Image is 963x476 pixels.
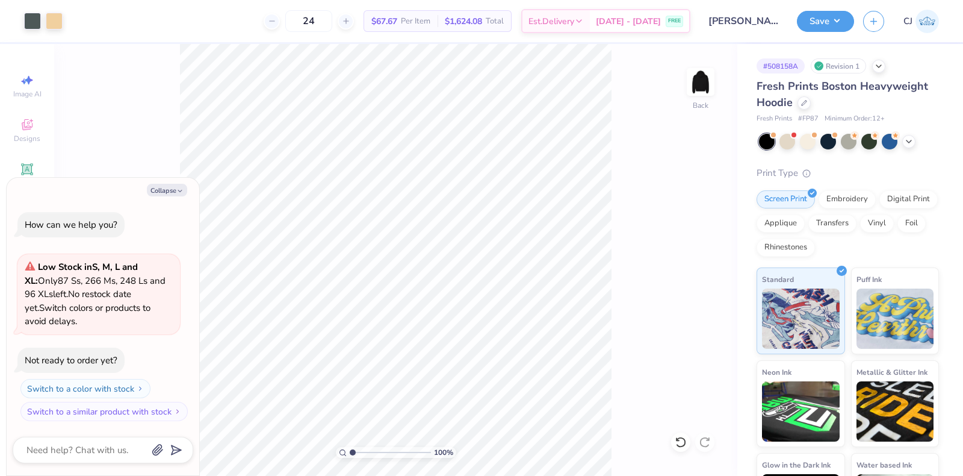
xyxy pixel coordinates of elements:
[811,58,866,74] div: Revision 1
[808,215,856,233] div: Transfers
[147,184,187,196] button: Collapse
[14,134,40,143] span: Designs
[879,190,938,208] div: Digital Print
[25,261,166,327] span: Only 87 Ss, 266 Ms, 248 Ls and 96 XLs left. Switch colors or products to avoid delays.
[798,114,819,124] span: # FP87
[762,459,831,471] span: Glow in the Dark Ink
[757,215,805,233] div: Applique
[762,381,840,442] img: Neon Ink
[757,239,815,257] div: Rhinestones
[434,447,453,458] span: 100 %
[856,459,912,471] span: Water based Ink
[13,89,42,99] span: Image AI
[25,261,138,287] strong: Low Stock in S, M, L and XL :
[915,10,939,33] img: Carljude Jashper Liwanag
[689,70,713,94] img: Back
[757,166,939,180] div: Print Type
[856,273,882,286] span: Puff Ink
[757,190,815,208] div: Screen Print
[699,9,788,33] input: Untitled Design
[20,402,188,421] button: Switch to a similar product with stock
[757,79,928,110] span: Fresh Prints Boston Heavyweight Hoodie
[25,219,117,231] div: How can we help you?
[903,14,912,28] span: CJ
[762,366,791,378] span: Neon Ink
[137,385,144,392] img: Switch to a color with stock
[285,10,332,32] input: – –
[20,379,150,398] button: Switch to a color with stock
[757,58,805,74] div: # 508158A
[596,15,661,28] span: [DATE] - [DATE]
[856,381,934,442] img: Metallic & Glitter Ink
[486,15,504,28] span: Total
[856,289,934,349] img: Puff Ink
[762,289,840,349] img: Standard
[856,366,927,378] span: Metallic & Glitter Ink
[860,215,894,233] div: Vinyl
[693,100,708,111] div: Back
[25,288,131,314] span: No restock date yet.
[371,15,397,28] span: $67.67
[528,15,574,28] span: Est. Delivery
[174,408,181,415] img: Switch to a similar product with stock
[668,17,681,25] span: FREE
[825,114,885,124] span: Minimum Order: 12 +
[401,15,430,28] span: Per Item
[797,11,854,32] button: Save
[897,215,926,233] div: Foil
[762,273,794,286] span: Standard
[819,190,876,208] div: Embroidery
[25,354,117,366] div: Not ready to order yet?
[757,114,792,124] span: Fresh Prints
[445,15,482,28] span: $1,624.08
[903,10,939,33] a: CJ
